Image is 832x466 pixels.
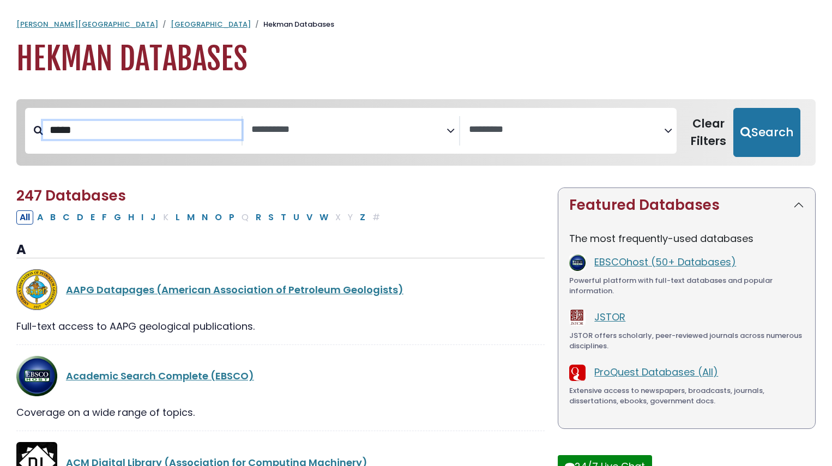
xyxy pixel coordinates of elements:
button: Filter Results S [265,210,277,225]
h1: Hekman Databases [16,41,816,77]
button: Filter Results R [252,210,264,225]
a: AAPG Datapages (American Association of Petroleum Geologists) [66,283,403,296]
a: [GEOGRAPHIC_DATA] [171,19,251,29]
nav: breadcrumb [16,19,816,30]
div: Full-text access to AAPG geological publications. [16,319,545,334]
button: Filter Results M [184,210,198,225]
button: Filter Results J [147,210,159,225]
span: 247 Databases [16,186,126,205]
div: JSTOR offers scholarly, peer-reviewed journals across numerous disciplines. [569,330,804,352]
button: Filter Results E [87,210,98,225]
button: Filter Results F [99,210,110,225]
button: Clear Filters [683,108,733,157]
p: The most frequently-used databases [569,231,804,246]
button: Filter Results H [125,210,137,225]
a: JSTOR [594,310,625,324]
button: Filter Results B [47,210,59,225]
div: Powerful platform with full-text databases and popular information. [569,275,804,296]
button: Filter Results N [198,210,211,225]
a: EBSCOhost (50+ Databases) [594,255,736,269]
div: Extensive access to newspapers, broadcasts, journals, dissertations, ebooks, government docs. [569,385,804,407]
a: ProQuest Databases (All) [594,365,718,379]
button: Filter Results Z [357,210,369,225]
li: Hekman Databases [251,19,334,30]
button: Filter Results D [74,210,87,225]
h3: A [16,242,545,258]
button: Submit for Search Results [733,108,800,157]
button: Filter Results W [316,210,331,225]
button: All [16,210,33,225]
button: Filter Results V [303,210,316,225]
button: Filter Results O [212,210,225,225]
button: Filter Results G [111,210,124,225]
textarea: Search [469,124,664,136]
button: Filter Results L [172,210,183,225]
button: Filter Results I [138,210,147,225]
textarea: Search [251,124,447,136]
a: Academic Search Complete (EBSCO) [66,369,254,383]
button: Filter Results A [34,210,46,225]
button: Filter Results T [278,210,290,225]
button: Filter Results U [290,210,303,225]
button: Featured Databases [558,188,815,222]
button: Filter Results P [226,210,238,225]
button: Filter Results C [59,210,73,225]
div: Coverage on a wide range of topics. [16,405,545,420]
input: Search database by title or keyword [43,121,242,139]
div: Alpha-list to filter by first letter of database name [16,210,384,223]
nav: Search filters [16,99,816,166]
a: [PERSON_NAME][GEOGRAPHIC_DATA] [16,19,158,29]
